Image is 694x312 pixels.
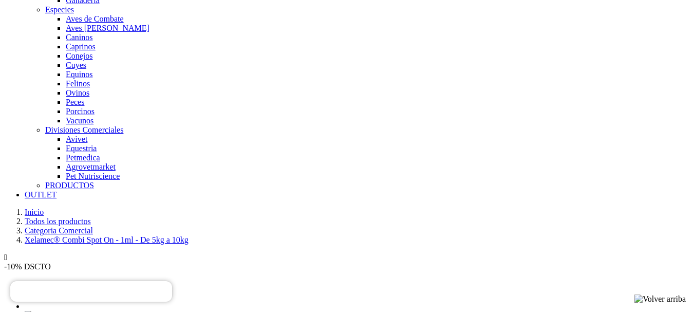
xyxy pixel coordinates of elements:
[66,33,92,42] a: Caninos
[25,235,189,244] a: Xelamec® Combi Spot On - 1ml - De 5kg a 10kg
[25,217,91,226] a: Todos los productos
[66,144,97,153] a: Equestria
[66,70,92,79] a: Equinos
[10,281,172,302] iframe: Brevo live chat
[4,253,7,262] i: 
[45,125,123,134] a: Divisiones Comerciales
[66,61,86,69] a: Cuyes
[25,226,93,235] a: Categoria Comercial
[66,107,95,116] a: Porcinos
[66,98,84,106] a: Peces
[66,24,149,32] a: Aves [PERSON_NAME]
[66,79,90,88] a: Felinos
[66,51,92,60] a: Conejos
[4,262,690,271] div: -10% DSCTO
[66,42,96,51] a: Caprinos
[66,172,120,180] a: Pet Nutriscience
[45,181,94,190] a: PRODUCTOS
[45,5,74,14] a: Especies
[66,162,116,171] a: Agrovetmarket
[66,88,89,97] a: Ovinos
[634,295,686,304] img: Volver arriba
[66,135,87,143] a: Avivet
[66,153,100,162] a: Petmedica
[66,14,124,23] a: Aves de Combate
[25,190,57,199] a: OUTLET
[25,208,44,216] a: Inicio
[66,116,93,125] a: Vacunos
